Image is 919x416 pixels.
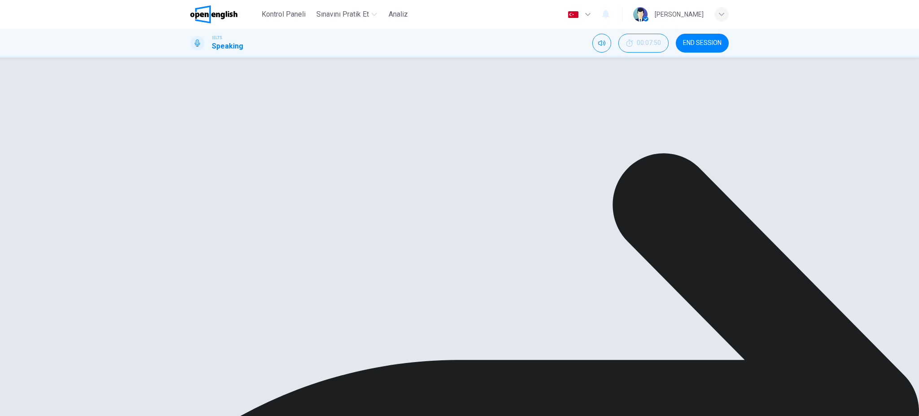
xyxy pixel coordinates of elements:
div: [PERSON_NAME] [655,9,704,20]
button: Sınavını Pratik Et [313,6,381,22]
button: Kontrol Paneli [258,6,309,22]
button: 00:07:50 [618,34,669,53]
h1: Speaking [212,41,243,52]
div: Hide [618,34,669,53]
img: Profile picture [633,7,648,22]
a: OpenEnglish logo [190,5,258,23]
img: tr [568,11,579,18]
span: 00:07:50 [637,40,661,47]
span: END SESSION [683,40,722,47]
span: Sınavını Pratik Et [316,9,369,20]
button: END SESSION [676,34,729,53]
span: Kontrol Paneli [262,9,306,20]
span: Analiz [389,9,408,20]
span: IELTS [212,35,222,41]
div: Mute [592,34,611,53]
img: OpenEnglish logo [190,5,237,23]
button: Analiz [384,6,413,22]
